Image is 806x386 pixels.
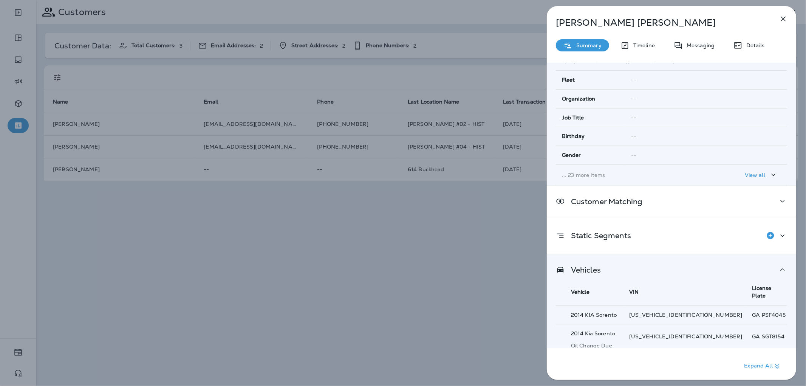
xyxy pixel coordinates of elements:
span: VIN [629,288,639,295]
p: 2014 [571,312,619,318]
p: Summary [572,42,602,48]
span: Fleet [562,77,575,83]
span: Birthday [562,133,585,140]
p: Expand All [744,362,782,371]
p: GA PSF4045 [752,312,787,318]
p: [US_VEHICLE_IDENTIFICATION_NUMBER] [629,312,743,318]
p: Customer Matching [565,198,642,205]
p: Details [743,42,764,48]
span: -- [631,152,637,159]
p: Timeline [630,42,655,48]
button: Expand All [741,360,785,373]
span: Kia [585,330,593,337]
span: KIA [585,312,594,318]
p: [PERSON_NAME] [PERSON_NAME] [556,17,762,28]
span: -- [631,95,637,102]
span: License Plate [752,285,772,299]
span: Sorento [594,330,615,337]
span: Organization [562,96,596,102]
p: View all [745,172,765,178]
p: [US_VEHICLE_IDENTIFICATION_NUMBER] [629,333,743,339]
p: GA SGT8154 [752,333,787,339]
span: -- [631,133,637,140]
span: Vehicle [571,288,589,295]
button: Add to Static Segment [763,228,778,243]
p: 2014 [571,330,619,336]
span: Sorento [596,312,617,318]
p: Static Segments [565,233,631,239]
span: -- [631,76,637,83]
span: -- [631,114,637,121]
span: Job Title [562,115,584,121]
span: Gender [562,152,581,158]
p: Messaging [683,42,715,48]
p: Oil Change Due Date: [DATE] [571,343,619,355]
p: Vehicles [565,267,601,273]
p: ... 23 more items [562,172,709,178]
button: View all [742,168,781,182]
